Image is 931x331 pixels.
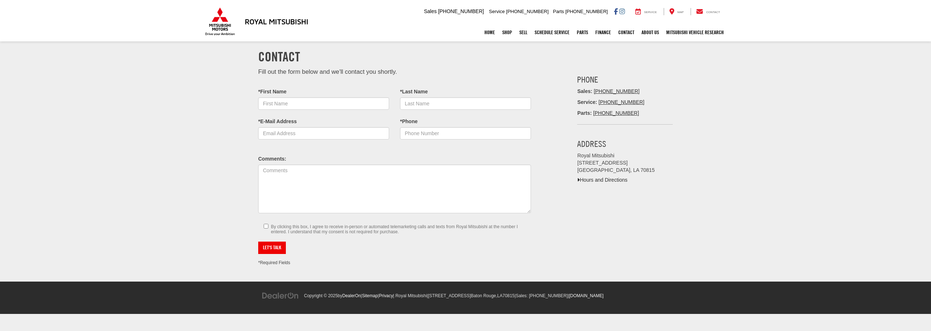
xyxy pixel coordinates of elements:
[258,127,389,140] input: Email Address
[489,9,505,14] span: Service
[258,49,673,64] h1: Contact
[529,293,568,298] span: [PHONE_NUMBER]
[379,293,393,298] a: Privacy
[428,293,471,298] span: [STREET_ADDRESS]
[630,8,662,15] a: Service
[592,23,615,41] a: Finance
[400,118,417,125] label: *Phone
[362,293,378,298] a: Sitemap
[577,99,597,105] strong: Service:
[573,23,592,41] a: Parts: Opens in a new tab
[427,293,515,298] span: |
[577,88,592,94] span: Sales:
[245,17,308,25] h3: Royal Mitsubishi
[258,156,286,163] label: Comments:
[577,152,673,174] address: Royal Mitsubishi [STREET_ADDRESS] [GEOGRAPHIC_DATA], LA 70815
[338,293,361,298] span: by
[378,293,393,298] span: |
[393,293,427,298] span: | Royal Mitsubishi
[342,293,361,298] a: DealerOn Home Page
[638,23,663,41] a: About Us
[506,9,549,14] span: [PHONE_NUMBER]
[424,8,437,14] span: Sales
[204,7,236,36] img: Mitsubishi
[481,23,499,41] a: Home
[664,8,689,15] a: Map
[577,110,592,116] strong: Parts:
[569,293,604,298] a: [DOMAIN_NAME]
[400,127,531,140] input: Phone Number
[516,293,528,298] span: Sales:
[258,68,531,76] p: Fill out the form below and we'll contact you shortly.
[503,293,515,298] span: 70815
[400,97,531,110] input: Last Name
[565,9,608,14] span: [PHONE_NUMBER]
[553,9,564,14] span: Parts
[644,11,657,14] span: Service
[258,260,290,265] small: *Required Fields
[262,292,299,300] img: DealerOn
[577,75,673,84] h3: Phone
[619,8,625,14] a: Instagram: Click to visit our Instagram page
[577,139,673,149] h3: Address
[691,8,726,15] a: Contact
[499,23,516,41] a: Shop
[678,11,684,14] span: Map
[361,293,378,298] span: |
[438,8,484,14] span: [PHONE_NUMBER]
[471,293,498,298] span: Baton Rouge,
[262,292,299,298] a: DealerOn
[531,23,573,41] a: Schedule Service: Opens in a new tab
[663,23,727,41] a: Mitsubishi Vehicle Research
[515,293,568,298] span: |
[593,110,639,116] a: [PHONE_NUMBER]
[615,23,638,41] a: Contact
[599,99,644,105] a: [PHONE_NUMBER]
[304,293,338,298] span: Copyright © 2025
[258,97,389,110] input: First Name
[271,224,526,234] small: By clicking this box, I agree to receive in-person or automated telemarketing calls and texts fro...
[577,177,627,183] a: Hours and Directions
[258,118,297,125] label: *E-Mail Address
[516,23,531,41] a: Sell
[497,293,503,298] span: LA
[264,224,268,229] input: By clicking this box, I agree to receive in-person or automated telemarketing calls and texts fro...
[706,11,720,14] span: Contact
[614,8,618,14] a: Facebook: Click to visit our Facebook page
[258,88,287,96] label: *First Name
[568,293,603,298] span: |
[258,242,286,254] button: Let's Talk
[400,88,428,96] label: *Last Name
[594,88,640,94] a: [PHONE_NUMBER]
